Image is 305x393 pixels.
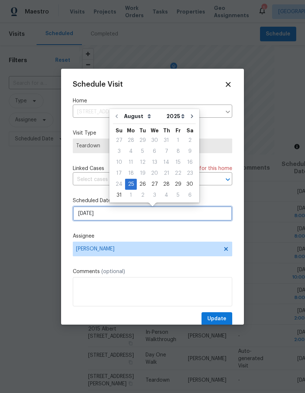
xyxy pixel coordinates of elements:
[148,168,161,178] div: 20
[137,135,148,146] div: 29
[161,179,172,189] div: 28
[73,165,104,172] span: Linked Cases
[76,142,229,150] span: Teardown
[73,233,232,240] label: Assignee
[137,190,148,201] div: Tue Sep 02 2025
[137,190,148,200] div: 2
[125,146,137,156] div: 4
[125,157,137,167] div: 11
[113,179,125,190] div: Sun Aug 24 2025
[125,179,137,189] div: 25
[184,157,196,167] div: 16
[113,146,125,157] div: Sun Aug 03 2025
[125,190,137,201] div: Mon Sep 01 2025
[184,190,196,200] div: 6
[224,80,232,88] span: Close
[163,128,170,133] abbr: Thursday
[148,146,161,157] div: Wed Aug 06 2025
[172,146,184,156] div: 8
[137,146,148,157] div: Tue Aug 05 2025
[127,128,135,133] abbr: Monday
[113,168,125,179] div: Sun Aug 17 2025
[187,128,193,133] abbr: Saturday
[202,312,232,326] button: Update
[172,190,184,201] div: Fri Sep 05 2025
[161,146,172,157] div: Thu Aug 07 2025
[151,128,159,133] abbr: Wednesday
[223,174,233,185] button: Open
[125,168,137,179] div: Mon Aug 18 2025
[207,314,226,324] span: Update
[113,190,125,201] div: Sun Aug 31 2025
[172,135,184,146] div: Fri Aug 01 2025
[113,135,125,146] div: 27
[148,190,161,200] div: 3
[125,168,137,178] div: 18
[76,246,219,252] span: [PERSON_NAME]
[113,157,125,168] div: Sun Aug 10 2025
[161,157,172,167] div: 14
[176,128,181,133] abbr: Friday
[73,268,232,275] label: Comments
[184,135,196,146] div: Sat Aug 02 2025
[184,179,196,190] div: Sat Aug 30 2025
[122,111,165,122] select: Month
[148,135,161,146] div: Wed Jul 30 2025
[113,157,125,167] div: 10
[148,146,161,156] div: 6
[148,135,161,146] div: 30
[161,135,172,146] div: 31
[113,168,125,178] div: 17
[148,179,161,190] div: Wed Aug 27 2025
[73,197,232,204] label: Scheduled Date
[116,128,123,133] abbr: Sunday
[165,111,187,122] select: Year
[113,179,125,189] div: 24
[172,135,184,146] div: 1
[137,168,148,179] div: Tue Aug 19 2025
[184,157,196,168] div: Sat Aug 16 2025
[111,109,122,124] button: Go to previous month
[73,174,212,185] input: Select cases
[137,135,148,146] div: Tue Jul 29 2025
[73,206,232,221] input: M/D/YYYY
[125,190,137,200] div: 1
[172,190,184,200] div: 5
[125,157,137,168] div: Mon Aug 11 2025
[125,146,137,157] div: Mon Aug 04 2025
[184,135,196,146] div: 2
[113,190,125,200] div: 31
[137,157,148,168] div: Tue Aug 12 2025
[148,157,161,167] div: 13
[172,179,184,190] div: Fri Aug 29 2025
[137,146,148,156] div: 5
[101,269,125,274] span: (optional)
[113,135,125,146] div: Sun Jul 27 2025
[184,190,196,201] div: Sat Sep 06 2025
[161,190,172,200] div: 4
[161,190,172,201] div: Thu Sep 04 2025
[172,157,184,167] div: 15
[184,168,196,179] div: Sat Aug 23 2025
[137,157,148,167] div: 12
[184,146,196,157] div: Sat Aug 09 2025
[161,157,172,168] div: Thu Aug 14 2025
[73,97,232,105] label: Home
[139,128,146,133] abbr: Tuesday
[161,146,172,156] div: 7
[161,179,172,190] div: Thu Aug 28 2025
[73,129,232,137] label: Visit Type
[161,168,172,179] div: Thu Aug 21 2025
[172,146,184,157] div: Fri Aug 08 2025
[184,146,196,156] div: 9
[161,135,172,146] div: Thu Jul 31 2025
[73,81,123,88] span: Schedule Visit
[172,179,184,189] div: 29
[161,168,172,178] div: 21
[125,135,137,146] div: 28
[172,168,184,179] div: Fri Aug 22 2025
[137,179,148,189] div: 26
[148,179,161,189] div: 27
[73,106,221,118] input: Enter in an address
[113,146,125,156] div: 3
